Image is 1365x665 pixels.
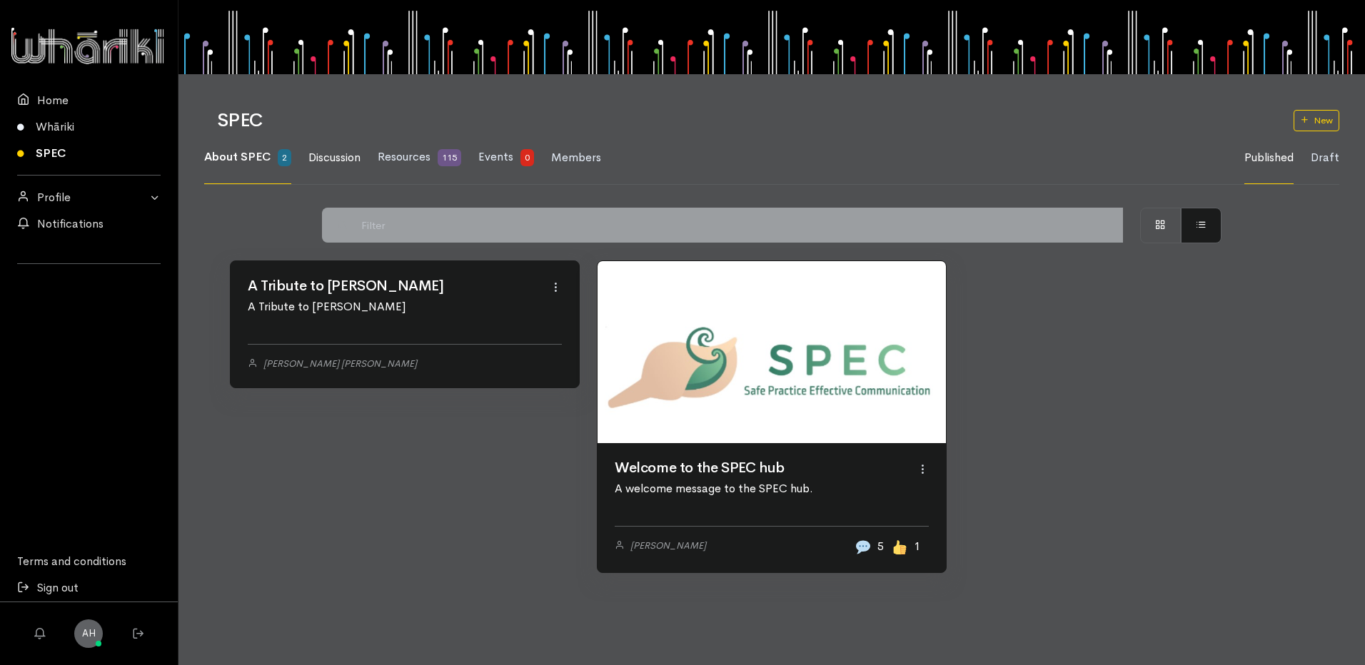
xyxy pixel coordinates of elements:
span: 2 [278,149,291,166]
span: 115 [438,149,461,166]
a: Members [551,132,601,184]
span: Events [478,149,513,164]
input: Filter [354,208,1124,243]
a: Published [1244,132,1294,184]
h1: SPEC [217,111,1276,131]
span: About SPEC [204,149,271,164]
span: Resources [378,149,430,164]
a: About SPEC 2 [204,131,291,184]
span: Members [551,150,601,165]
iframe: LinkedIn Embedded Content [61,273,118,290]
a: Discussion [308,132,361,184]
span: Discussion [308,150,361,165]
a: Draft [1311,132,1339,184]
a: Events 0 [478,131,534,184]
a: AH [74,619,103,648]
span: 0 [520,149,534,166]
a: New [1294,110,1339,131]
a: Resources 115 [378,131,461,184]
